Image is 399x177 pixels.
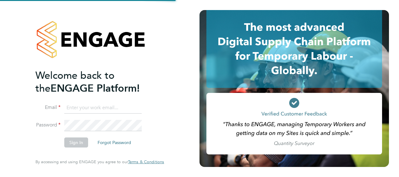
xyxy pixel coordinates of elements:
input: Enter your work email... [64,102,142,114]
span: Welcome back to the [35,69,114,94]
h2: ENGAGE Platform! [35,69,158,95]
label: Password [35,122,61,128]
a: Terms & Conditions [128,159,164,164]
span: By accessing and using ENGAGE you agree to our [35,159,164,164]
label: Email [35,104,61,111]
button: Forgot Password [93,137,136,147]
button: Sign In [64,137,88,147]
